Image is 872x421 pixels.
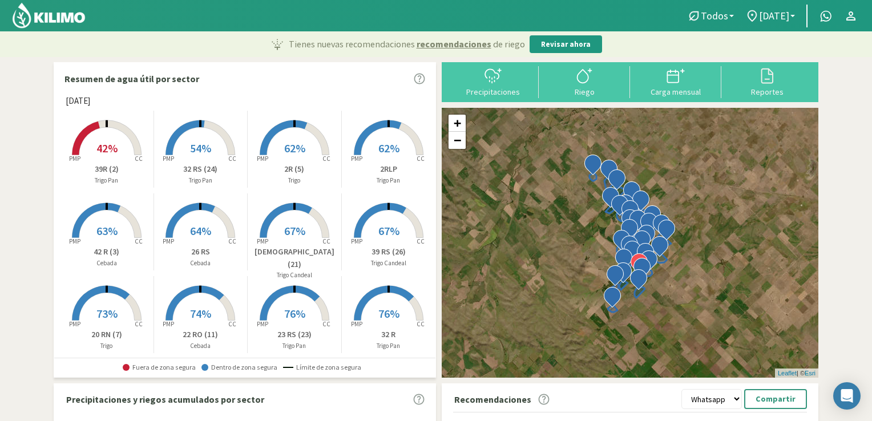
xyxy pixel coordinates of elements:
[342,258,436,268] p: Trigo Candeal
[721,66,813,96] button: Reportes
[530,35,602,54] button: Revisar ahora
[64,72,199,86] p: Resumen de agua útil por sector
[342,329,436,341] p: 32 R
[248,329,341,341] p: 23 RS (23)
[342,176,436,185] p: Trigo Pan
[284,306,305,321] span: 76%
[449,132,466,149] a: Zoom out
[66,95,90,108] span: [DATE]
[542,88,627,96] div: Riego
[342,246,436,258] p: 39 RS (26)
[60,329,154,341] p: 20 RN (7)
[248,246,341,270] p: [DEMOGRAPHIC_DATA] (21)
[163,155,174,163] tspan: PMP
[154,176,248,185] p: Trigo Pan
[633,88,718,96] div: Carga mensual
[96,306,118,321] span: 73%
[744,389,807,409] button: Compartir
[417,320,425,328] tspan: CC
[378,306,399,321] span: 76%
[190,306,211,321] span: 74%
[201,363,277,371] span: Dentro de zona segura
[775,369,818,378] div: | ©
[248,163,341,175] p: 2R (5)
[289,37,525,51] p: Tienes nuevas recomendaciones
[69,155,80,163] tspan: PMP
[284,141,305,155] span: 62%
[11,2,86,29] img: Kilimo
[190,224,211,238] span: 64%
[447,66,539,96] button: Precipitaciones
[283,363,361,371] span: Límite de zona segura
[284,224,305,238] span: 67%
[541,39,591,50] p: Revisar ahora
[154,258,248,268] p: Cebada
[342,341,436,351] p: Trigo Pan
[96,141,118,155] span: 42%
[60,246,154,258] p: 42 R (3)
[451,88,535,96] div: Precipitaciones
[322,155,330,163] tspan: CC
[257,237,268,245] tspan: PMP
[449,115,466,132] a: Zoom in
[154,329,248,341] p: 22 RO (11)
[248,341,341,351] p: Trigo Pan
[229,155,237,163] tspan: CC
[539,66,630,96] button: Riego
[257,155,268,163] tspan: PMP
[725,88,809,96] div: Reportes
[778,370,797,377] a: Leaflet
[135,237,143,245] tspan: CC
[60,163,154,175] p: 39R (2)
[759,10,789,22] span: [DATE]
[190,141,211,155] span: 54%
[154,246,248,258] p: 26 RS
[378,224,399,238] span: 67%
[701,10,728,22] span: Todos
[248,270,341,280] p: Trigo Candeal
[351,237,362,245] tspan: PMP
[154,163,248,175] p: 32 RS (24)
[229,237,237,245] tspan: CC
[756,392,796,406] p: Compartir
[342,163,436,175] p: 2RLP
[229,320,237,328] tspan: CC
[60,176,154,185] p: Trigo Pan
[135,155,143,163] tspan: CC
[66,392,264,406] p: Precipitaciones y riegos acumulados por sector
[351,320,362,328] tspan: PMP
[69,320,80,328] tspan: PMP
[417,237,425,245] tspan: CC
[257,320,268,328] tspan: PMP
[322,320,330,328] tspan: CC
[833,382,861,410] div: Open Intercom Messenger
[417,37,491,51] span: recomendaciones
[60,341,154,351] p: Trigo
[493,37,525,51] span: de riego
[60,258,154,268] p: Cebada
[417,155,425,163] tspan: CC
[454,392,531,406] p: Recomendaciones
[163,237,174,245] tspan: PMP
[96,224,118,238] span: 63%
[248,176,341,185] p: Trigo
[135,320,143,328] tspan: CC
[154,341,248,351] p: Cebada
[69,237,80,245] tspan: PMP
[805,370,816,377] a: Esri
[630,66,721,96] button: Carga mensual
[163,320,174,328] tspan: PMP
[123,363,196,371] span: Fuera de zona segura
[378,141,399,155] span: 62%
[322,237,330,245] tspan: CC
[351,155,362,163] tspan: PMP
